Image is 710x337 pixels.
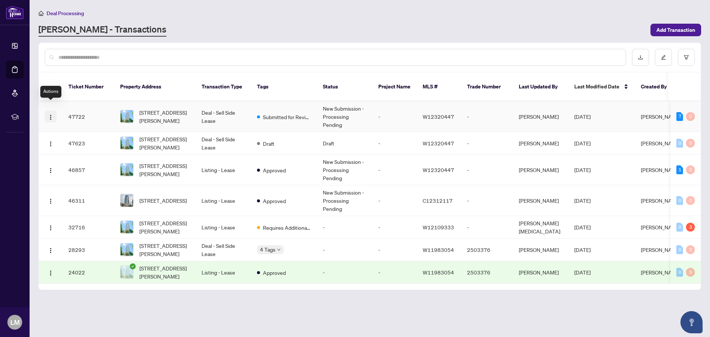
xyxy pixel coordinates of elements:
[45,111,57,122] button: Logo
[45,137,57,149] button: Logo
[40,86,61,98] div: Actions
[48,114,54,120] img: Logo
[47,10,84,17] span: Deal Processing
[372,101,417,132] td: -
[62,101,114,132] td: 47722
[423,246,454,253] span: W11983054
[641,246,681,253] span: [PERSON_NAME]
[461,216,513,239] td: -
[513,101,568,132] td: [PERSON_NAME]
[62,132,114,155] td: 47623
[461,73,513,101] th: Trade Number
[423,224,454,230] span: W12109333
[130,263,136,269] span: check-circle
[251,73,317,101] th: Tags
[277,248,281,252] span: down
[48,270,54,276] img: Logo
[38,11,44,16] span: home
[372,239,417,261] td: -
[317,155,372,185] td: New Submission - Processing Pending
[661,55,666,60] span: edit
[423,140,454,146] span: W12320447
[263,269,286,277] span: Approved
[6,6,24,19] img: logo
[423,269,454,276] span: W11983054
[513,73,568,101] th: Last Updated By
[62,73,114,101] th: Ticket Number
[48,225,54,231] img: Logo
[263,166,286,174] span: Approved
[423,113,454,120] span: W12320447
[263,223,311,232] span: Requires Additional Docs
[568,73,635,101] th: Last Modified Date
[139,196,187,205] span: [STREET_ADDRESS]
[139,264,190,280] span: [STREET_ADDRESS][PERSON_NAME]
[574,166,591,173] span: [DATE]
[10,317,20,327] span: LM
[62,261,114,284] td: 24022
[260,245,275,254] span: 4 Tags
[121,266,133,279] img: thumbnail-img
[48,168,54,173] img: Logo
[638,55,643,60] span: download
[196,101,251,132] td: Deal - Sell Side Lease
[196,239,251,261] td: Deal - Sell Side Lease
[686,223,695,232] div: 3
[676,268,683,277] div: 0
[121,164,133,176] img: thumbnail-img
[676,165,683,174] div: 1
[139,219,190,235] span: [STREET_ADDRESS][PERSON_NAME]
[114,73,196,101] th: Property Address
[372,185,417,216] td: -
[417,73,461,101] th: MLS #
[139,162,190,178] span: [STREET_ADDRESS][PERSON_NAME]
[317,185,372,216] td: New Submission - Processing Pending
[139,242,190,258] span: [STREET_ADDRESS][PERSON_NAME]
[513,155,568,185] td: [PERSON_NAME]
[513,239,568,261] td: [PERSON_NAME]
[680,311,703,333] button: Open asap
[574,246,591,253] span: [DATE]
[641,113,681,120] span: [PERSON_NAME]
[372,261,417,284] td: -
[62,239,114,261] td: 28293
[317,73,372,101] th: Status
[45,164,57,176] button: Logo
[461,261,513,284] td: 2503376
[121,137,133,149] img: thumbnail-img
[574,82,619,91] span: Last Modified Date
[635,73,679,101] th: Created By
[121,221,133,233] img: thumbnail-img
[372,132,417,155] td: -
[656,24,695,36] span: Add Transaction
[196,185,251,216] td: Listing - Lease
[513,185,568,216] td: [PERSON_NAME]
[423,166,454,173] span: W12320447
[574,113,591,120] span: [DATE]
[641,166,681,173] span: [PERSON_NAME]
[196,132,251,155] td: Deal - Sell Side Lease
[461,185,513,216] td: -
[121,194,133,207] img: thumbnail-img
[513,216,568,239] td: [PERSON_NAME][MEDICAL_DATA]
[461,132,513,155] td: -
[196,261,251,284] td: Listing - Lease
[574,269,591,276] span: [DATE]
[317,239,372,261] td: -
[196,73,251,101] th: Transaction Type
[372,73,417,101] th: Project Name
[676,196,683,205] div: 0
[45,221,57,233] button: Logo
[317,132,372,155] td: Draft
[632,49,649,66] button: download
[686,245,695,254] div: 0
[121,110,133,123] img: thumbnail-img
[263,197,286,205] span: Approved
[45,244,57,256] button: Logo
[317,216,372,239] td: -
[574,224,591,230] span: [DATE]
[574,197,591,204] span: [DATE]
[574,140,591,146] span: [DATE]
[513,261,568,284] td: [PERSON_NAME]
[423,197,453,204] span: C12312117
